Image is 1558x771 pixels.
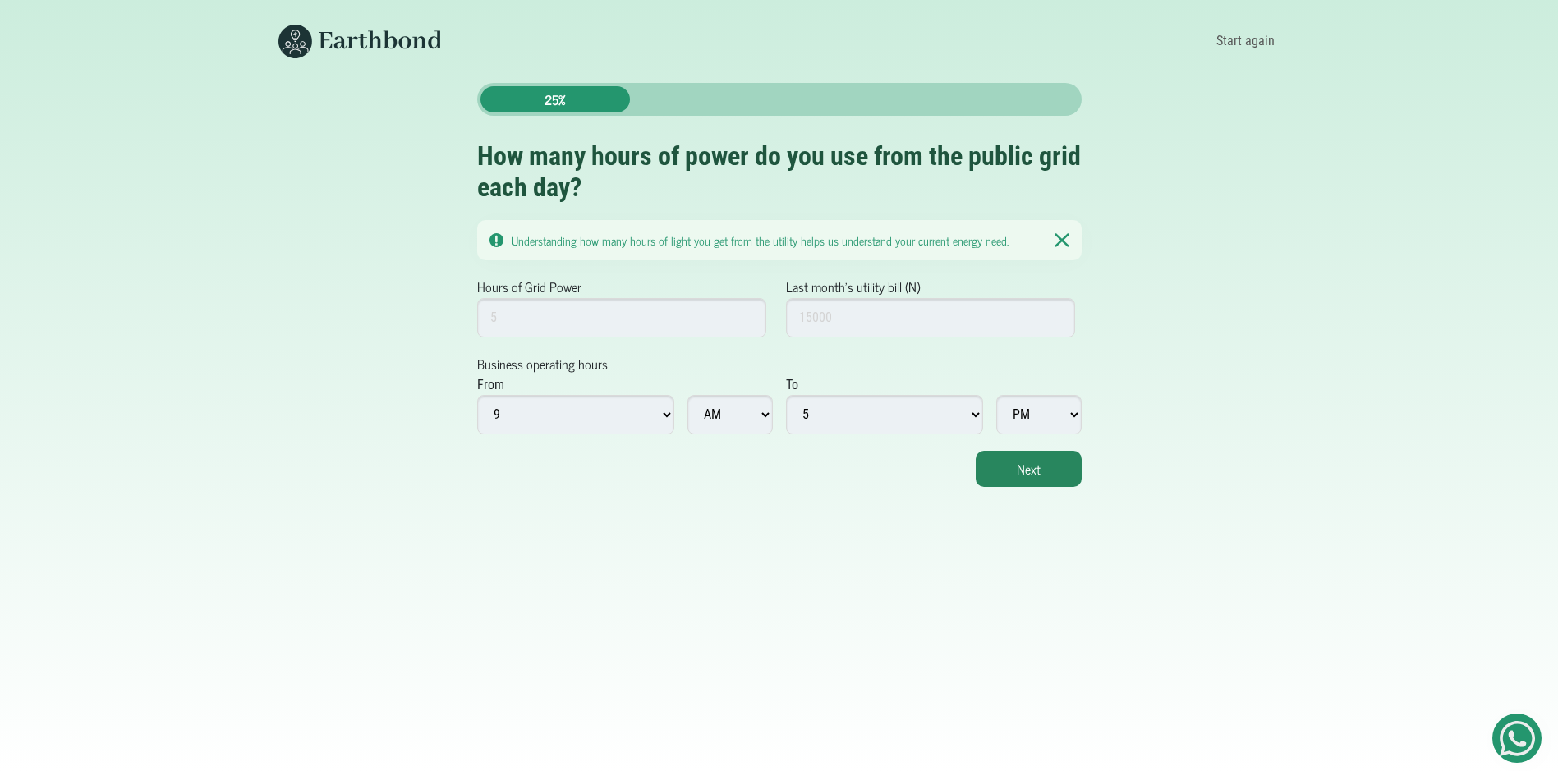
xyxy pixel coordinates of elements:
[786,375,798,395] div: To
[1055,232,1069,248] img: Notication Pane Close Icon
[480,86,630,112] div: 25%
[477,298,767,337] input: 5
[278,25,443,58] img: Earthbond's long logo for desktop view
[477,375,504,395] div: From
[477,140,1082,204] h2: How many hours of power do you use from the public grid each day?
[1500,721,1535,756] img: Get Started On Earthbond Via Whatsapp
[489,233,503,247] img: Notication Pane Caution Icon
[976,451,1082,487] button: Next
[477,277,581,296] label: Hours of Grid Power
[477,354,608,374] label: Business operating hours
[786,277,920,296] label: Last month's utility bill (N)
[512,231,1009,250] small: Understanding how many hours of light you get from the utility helps us understand your current e...
[786,298,1076,337] input: 15000
[1211,27,1280,55] a: Start again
